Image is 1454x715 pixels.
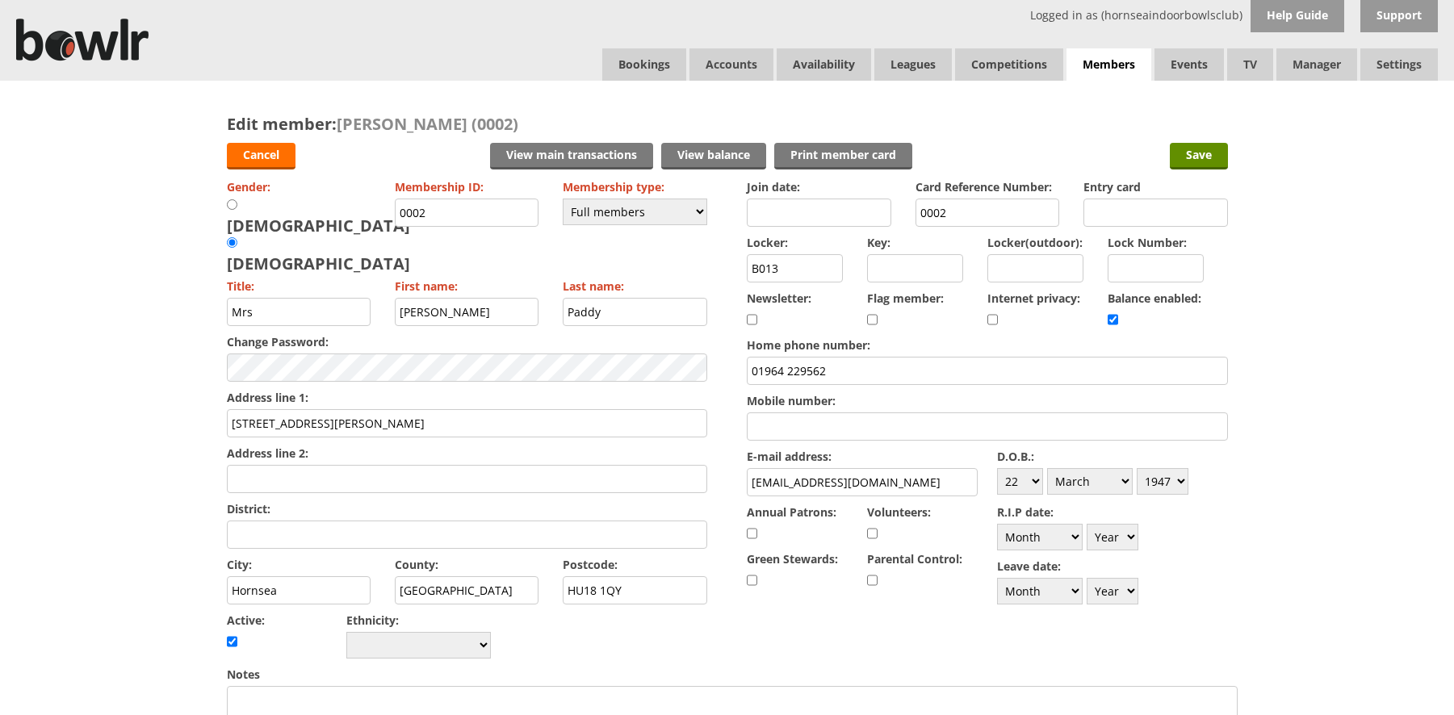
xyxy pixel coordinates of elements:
label: Leave date: [997,558,1228,574]
label: Card Reference Number: [916,179,1060,194]
label: E-mail address: [747,449,978,464]
label: Change Password: [227,334,707,349]
label: Membership type: [563,179,707,194]
label: Active: [227,613,347,628]
a: Competitions [955,48,1063,81]
label: County: [395,557,539,572]
span: Accounts [689,48,773,81]
a: View main transactions [490,143,653,169]
span: Settings [1360,48,1438,81]
label: Green Stewards: [747,551,857,567]
a: Bookings [602,48,686,81]
label: Address line 2: [227,445,707,461]
span: [PERSON_NAME] (0002) [337,113,518,135]
label: Flag member: [867,291,987,306]
label: Lock Number: [1108,235,1204,250]
label: Address line 1: [227,390,707,405]
span: TV [1227,48,1273,81]
label: R.I.P date: [997,504,1228,520]
label: Internet privacy: [987,291,1108,306]
label: Home phone number: [747,337,1227,353]
span: Members [1066,48,1151,82]
label: District: [227,501,707,516]
input: Save [1170,143,1228,169]
label: First name: [395,278,539,294]
label: Postcode: [563,557,707,572]
label: Title: [227,278,371,294]
label: City: [227,557,371,572]
a: Print member card [774,143,912,169]
a: Cancel [227,143,295,169]
label: Parental Control: [867,551,978,567]
label: Notes [227,667,1228,682]
a: Leagues [874,48,952,81]
label: Key: [867,235,963,250]
label: Last name: [563,278,707,294]
label: Gender: [227,179,371,194]
a: View balance [661,143,766,169]
div: [DEMOGRAPHIC_DATA] [227,236,410,274]
label: Locker(outdoor): [987,235,1083,250]
label: Volunteers: [867,504,978,520]
a: Events [1154,48,1224,81]
label: Entry card [1083,179,1228,194]
label: Locker: [747,235,843,250]
a: Availability [777,48,871,81]
label: Join date: [747,179,891,194]
span: Manager [1276,48,1357,81]
label: Newsletter: [747,291,867,306]
label: D.O.B.: [997,449,1228,464]
label: Membership ID: [395,179,539,194]
div: [DEMOGRAPHIC_DATA] [227,199,410,236]
label: Ethnicity: [346,613,491,628]
label: Mobile number: [747,393,1227,408]
label: Annual Patrons: [747,504,857,520]
label: Balance enabled: [1108,291,1228,306]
